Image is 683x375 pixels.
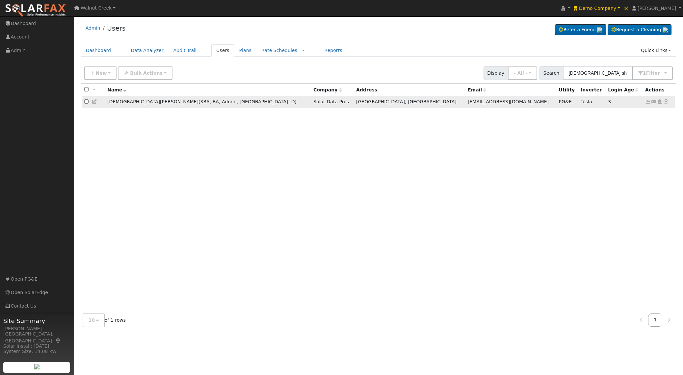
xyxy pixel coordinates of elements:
[105,96,311,108] td: [DEMOGRAPHIC_DATA][PERSON_NAME]
[169,44,201,57] a: Audit Trail
[95,70,107,76] span: New
[55,338,61,343] a: Map
[34,364,39,369] img: retrieve
[555,24,606,36] a: Refer a Friend
[86,25,100,31] a: Admin
[597,27,602,33] img: retrieve
[3,348,70,355] div: System Size: 14.08 kW
[107,87,127,92] span: Name
[646,70,663,76] span: Filter
[311,96,354,108] td: Solar Data Pros
[288,99,295,104] span: Developer
[5,4,67,17] img: SolarFax
[200,99,209,104] span: Super Billing Admin
[84,66,117,80] button: New
[356,87,463,93] div: Address
[83,313,105,327] button: 10
[107,24,125,32] a: Users
[313,87,342,92] span: Company name
[632,66,673,80] button: 1Filter
[3,343,70,350] div: Solar Install: [DATE]
[636,44,676,57] a: Quick Links
[83,313,126,327] span: of 1 rows
[623,4,629,12] span: ×
[484,66,508,80] span: Display
[89,317,95,323] span: 10
[648,313,663,326] a: 1
[81,44,116,57] a: Dashboard
[645,99,651,104] a: Show Graph
[211,44,234,57] a: Users
[237,99,288,104] span: Super Admin
[563,66,633,80] input: Search
[581,99,592,104] span: Tesla
[638,6,676,11] span: [PERSON_NAME]
[579,6,616,11] span: Demo Company
[118,66,172,80] button: Bulk Actions
[198,99,297,104] span: ( )
[3,316,70,325] span: Site Summary
[581,87,603,93] div: Inverter
[468,87,486,92] span: Email
[608,99,611,104] span: 09/26/2025 3:37:03 PM
[657,99,663,104] a: Login As
[608,87,638,92] span: Days since last login
[261,48,297,53] a: Rate Schedules
[319,44,347,57] a: Reports
[559,87,576,93] div: Utility
[608,24,671,36] a: Request a Cleaning
[539,66,563,80] span: Search
[3,325,70,332] div: [PERSON_NAME]
[663,98,669,105] a: Other actions
[663,27,668,33] img: retrieve
[126,44,169,57] a: Data Analyzer
[651,98,657,105] a: christian@solardatapros.com
[81,5,112,11] span: Walnut Creek
[508,66,538,80] button: - All -
[234,44,256,57] a: Plans
[92,99,98,104] a: Edit User
[219,99,237,104] span: Admin
[354,96,465,108] td: [GEOGRAPHIC_DATA], [GEOGRAPHIC_DATA]
[468,99,549,104] span: [EMAIL_ADDRESS][DOMAIN_NAME]
[645,87,673,93] div: Actions
[210,99,219,104] span: Billing Admin
[3,331,70,344] div: [GEOGRAPHIC_DATA], [GEOGRAPHIC_DATA]
[559,99,572,104] span: PG&E
[130,70,163,76] span: Bulk Actions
